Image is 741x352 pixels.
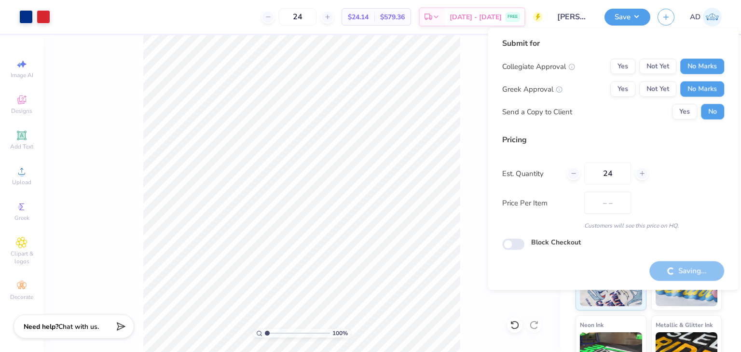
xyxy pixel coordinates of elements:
[502,38,724,49] div: Submit for
[332,329,348,338] span: 100 %
[450,12,502,22] span: [DATE] - [DATE]
[701,104,724,120] button: No
[380,12,405,22] span: $579.36
[502,134,724,146] div: Pricing
[690,8,722,27] a: AD
[610,59,635,74] button: Yes
[672,104,697,120] button: Yes
[703,8,722,27] img: Anjali Dilish
[550,7,597,27] input: Untitled Design
[502,83,563,95] div: Greek Approval
[639,81,676,97] button: Not Yet
[584,162,631,185] input: – –
[12,178,31,186] span: Upload
[10,143,33,150] span: Add Text
[680,81,724,97] button: No Marks
[580,320,604,330] span: Neon Ink
[279,8,316,26] input: – –
[610,81,635,97] button: Yes
[680,59,724,74] button: No Marks
[502,106,572,117] div: Send a Copy to Client
[690,12,700,23] span: AD
[639,59,676,74] button: Not Yet
[502,197,577,208] label: Price Per Item
[508,14,518,20] span: FREE
[10,293,33,301] span: Decorate
[604,9,650,26] button: Save
[656,320,713,330] span: Metallic & Glitter Ink
[502,221,724,230] div: Customers will see this price on HQ.
[58,322,99,331] span: Chat with us.
[348,12,369,22] span: $24.14
[11,71,33,79] span: Image AI
[5,250,39,265] span: Clipart & logos
[14,214,29,222] span: Greek
[502,168,560,179] label: Est. Quantity
[531,237,581,247] label: Block Checkout
[502,61,575,72] div: Collegiate Approval
[24,322,58,331] strong: Need help?
[11,107,32,115] span: Designs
